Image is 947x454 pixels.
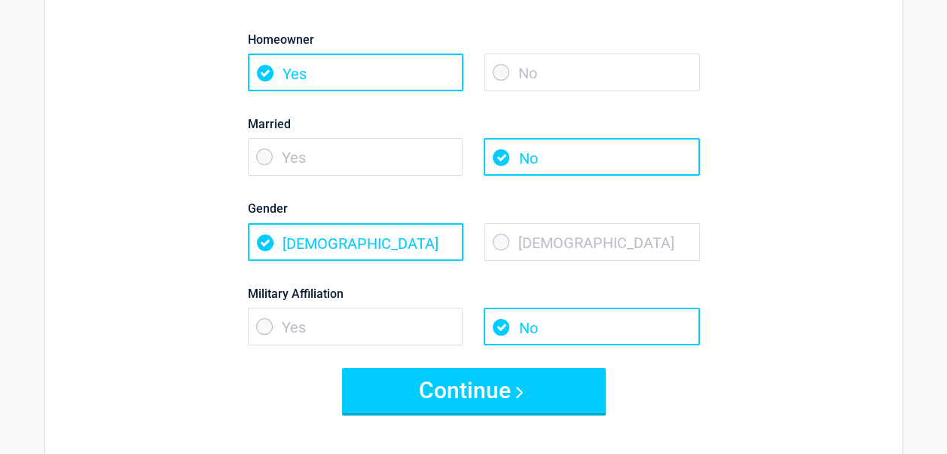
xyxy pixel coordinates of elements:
[248,138,463,176] span: Yes
[484,223,700,261] span: [DEMOGRAPHIC_DATA]
[248,223,463,261] span: [DEMOGRAPHIC_DATA]
[248,29,700,50] label: Homeowner
[248,198,700,219] label: Gender
[248,114,700,134] label: Married
[248,54,463,91] span: Yes
[248,284,700,304] label: Military Affiliation
[484,308,699,345] span: No
[484,138,699,176] span: No
[484,54,700,91] span: No
[342,368,606,413] button: Continue
[248,308,463,345] span: Yes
